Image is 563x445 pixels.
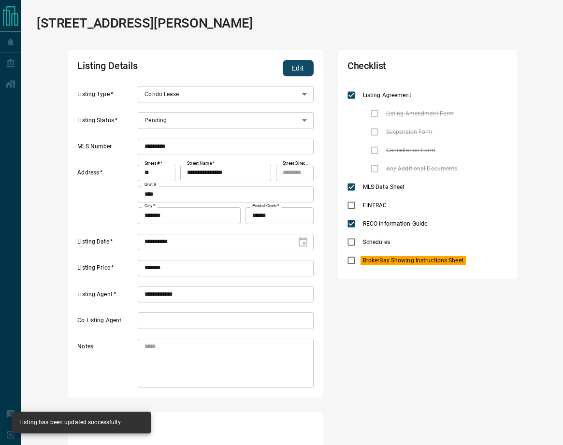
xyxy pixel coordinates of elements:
[384,109,456,118] span: Listing Amendment Form
[252,203,279,209] label: Postal Code
[77,169,135,224] label: Address
[77,264,135,276] label: Listing Price
[77,343,135,388] label: Notes
[77,143,135,155] label: MLS Number
[361,219,430,228] span: RECO Information Guide
[384,146,438,155] span: Cancellation Form
[384,164,460,173] span: Any Additional Documents
[37,15,253,31] h1: [STREET_ADDRESS][PERSON_NAME]
[361,201,390,210] span: FINTRAC
[138,112,314,129] div: Pending
[361,91,414,100] span: Listing Agreement
[77,116,135,129] label: Listing Status
[77,290,135,303] label: Listing Agent
[144,160,162,167] label: Street #
[77,90,135,103] label: Listing Type
[19,415,121,431] div: Listing has been updated successfully
[77,60,219,76] h2: Listing Details
[361,183,407,191] span: MLS Data Sheet
[77,316,135,329] label: Co Listing Agent
[283,60,314,76] button: Edit
[361,256,466,265] span: BrokerBay Showing Instructions Sheet
[347,60,443,76] h2: Checklist
[361,238,392,246] span: Schedules
[138,86,314,102] div: Condo Lease
[384,128,435,136] span: Suspension Form
[283,160,309,167] label: Street Direction
[144,182,157,188] label: Unit #
[187,160,215,167] label: Street Name
[144,203,155,209] label: City
[77,238,135,250] label: Listing Date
